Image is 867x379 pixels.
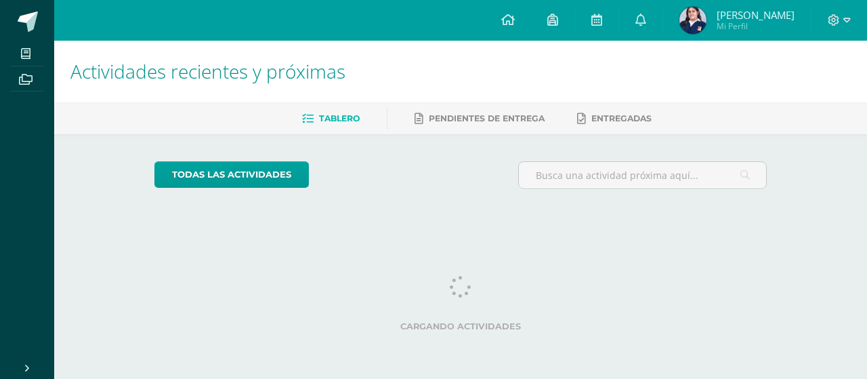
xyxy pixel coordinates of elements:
a: todas las Actividades [154,161,309,188]
span: Pendientes de entrega [429,113,545,123]
input: Busca una actividad próxima aquí... [519,162,767,188]
span: Mi Perfil [717,20,795,32]
label: Cargando actividades [154,321,767,332]
span: Tablero [319,113,360,123]
a: Pendientes de entrega [415,108,545,129]
span: [PERSON_NAME] [717,8,795,22]
span: Actividades recientes y próximas [70,58,345,84]
img: 1921ec9f37af8df0d4db6c72e14ad43a.png [679,7,706,34]
a: Entregadas [577,108,652,129]
span: Entregadas [591,113,652,123]
a: Tablero [302,108,360,129]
